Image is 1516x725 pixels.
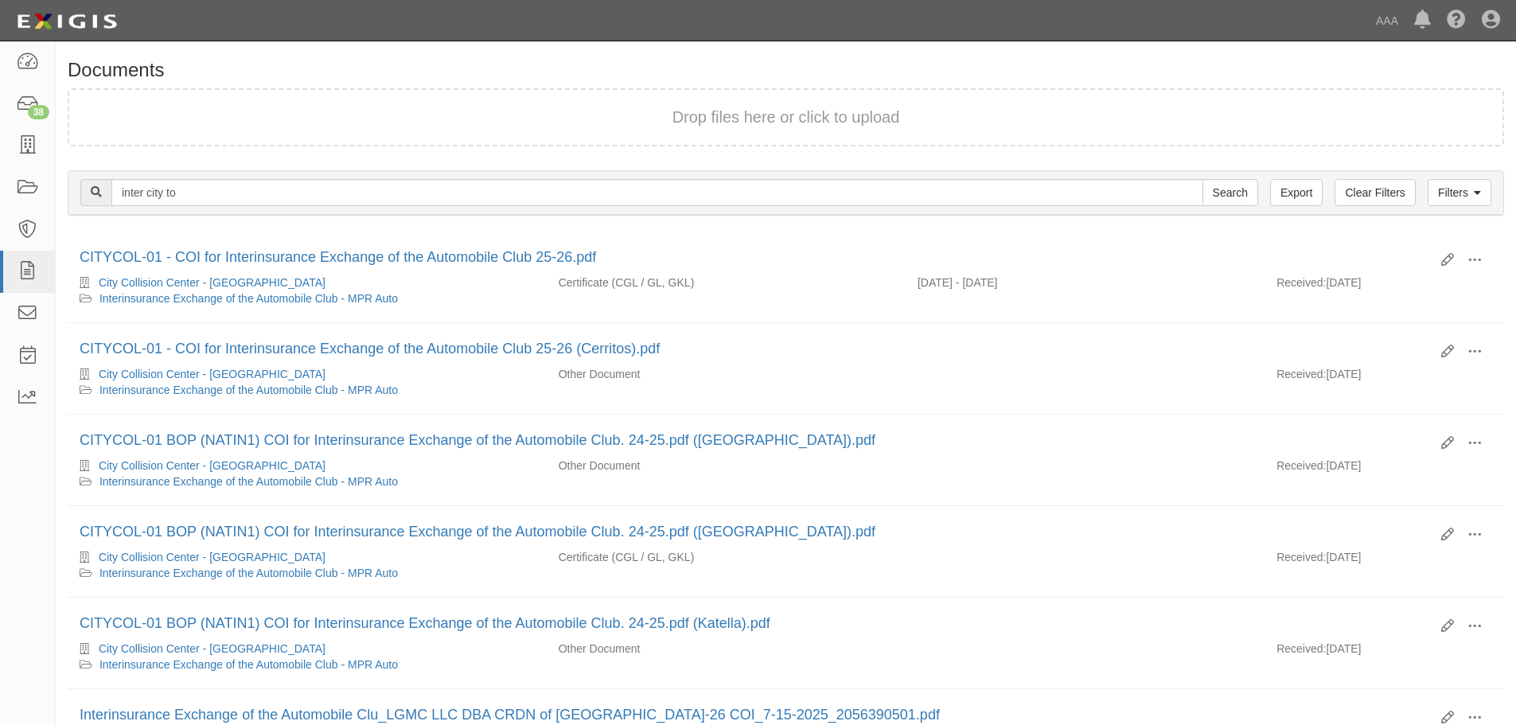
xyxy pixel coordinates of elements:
div: Interinsurance Exchange of the Automobile Club - MPR Auto [80,657,535,672]
a: CITYCOL-01 BOP (NATIN1) COI for Interinsurance Exchange of the Automobile Club. 24-25.pdf ([GEOGR... [80,432,875,448]
div: Effective - Expiration [906,366,1265,367]
a: Interinsurance Exchange of the Automobile Club - MPR Auto [99,384,398,396]
div: Other Document [547,366,906,382]
p: Received: [1276,641,1326,657]
a: Filters [1428,179,1491,206]
a: City Collision Center - [GEOGRAPHIC_DATA] [99,551,325,563]
h1: Documents [68,60,1504,80]
p: Received: [1276,549,1326,565]
button: Drop files here or click to upload [672,106,900,129]
div: Effective - Expiration [906,549,1265,550]
div: [DATE] [1265,275,1504,298]
a: Interinsurance Exchange of the Automobile Club - MPR Auto [99,567,398,579]
img: logo-5460c22ac91f19d4615b14bd174203de0afe785f0fc80cf4dbbc73dc1793850b.png [12,7,122,36]
div: Interinsurance Exchange of the Automobile Club - MPR Auto [80,290,535,306]
div: Interinsurance Exchange of the Automobile Club - MPR Auto [80,565,535,581]
div: City Collision Center - Cerritos [80,641,535,657]
div: Commercial General Liability / Garage Liability Garage Keepers Liability [547,549,906,565]
p: Received: [1276,458,1326,474]
div: 38 [28,105,49,119]
i: Help Center - Complianz [1447,11,1466,30]
input: Search [111,179,1203,206]
a: City Collision Center - [GEOGRAPHIC_DATA] [99,642,325,655]
a: City Collision Center - [GEOGRAPHIC_DATA] [99,368,325,380]
div: CITYCOL-01 BOP (NATIN1) COI for Interinsurance Exchange of the Automobile Club. 24-25.pdf (Cerrit... [80,431,1429,451]
a: Export [1270,179,1323,206]
a: AAA [1368,5,1406,37]
div: Interinsurance Exchange of the Automobile Club - MPR Auto [80,474,535,489]
a: City Collision Center - [GEOGRAPHIC_DATA] [99,276,325,289]
div: Interinsurance Exchange of the Automobile Club - MPR Auto [80,382,535,398]
div: [DATE] [1265,458,1504,481]
a: Interinsurance Exchange of the Automobile Club - MPR Auto [99,475,398,488]
div: CITYCOL-01 - COI for Interinsurance Exchange of the Automobile Club 25-26 (Cerritos).pdf [80,339,1429,360]
div: CITYCOL-01 - COI for Interinsurance Exchange of the Automobile Club 25-26.pdf [80,248,1429,268]
div: City Collision Center - Cerritos [80,458,535,474]
a: CITYCOL-01 BOP (NATIN1) COI for Interinsurance Exchange of the Automobile Club. 24-25.pdf ([GEOGR... [80,524,875,540]
div: City Collision Center - Cerritos [80,275,535,290]
a: CITYCOL-01 - COI for Interinsurance Exchange of the Automobile Club 25-26 (Cerritos).pdf [80,341,660,357]
p: Received: [1276,275,1326,290]
input: Search [1202,179,1258,206]
div: Effective 07/08/2025 - Expiration 07/08/2026 [906,275,1265,290]
div: City Collision Center - Cerritos [80,366,535,382]
div: Commercial General Liability / Garage Liability Garage Keepers Liability [547,275,906,290]
a: CITYCOL-01 BOP (NATIN1) COI for Interinsurance Exchange of the Automobile Club. 24-25.pdf (Katell... [80,615,770,631]
div: City Collision Center - Cerritos [80,549,535,565]
a: Interinsurance Exchange of the Automobile Club - MPR Auto [99,292,398,305]
div: [DATE] [1265,549,1504,573]
div: CITYCOL-01 BOP (NATIN1) COI for Interinsurance Exchange of the Automobile Club. 24-25.pdf (Cerrit... [80,522,1429,543]
div: [DATE] [1265,366,1504,390]
a: Clear Filters [1335,179,1415,206]
div: Other Document [547,458,906,474]
div: CITYCOL-01 BOP (NATIN1) COI for Interinsurance Exchange of the Automobile Club. 24-25.pdf (Katell... [80,614,1429,634]
p: Received: [1276,366,1326,382]
a: Interinsurance Exchange of the Automobile Clu_LGMC LLC DBA CRDN of [GEOGRAPHIC_DATA]-26 COI_7-15-... [80,707,940,723]
a: CITYCOL-01 - COI for Interinsurance Exchange of the Automobile Club 25-26.pdf [80,249,596,265]
a: Interinsurance Exchange of the Automobile Club - MPR Auto [99,658,398,671]
div: Other Document [547,641,906,657]
div: [DATE] [1265,641,1504,665]
a: City Collision Center - [GEOGRAPHIC_DATA] [99,459,325,472]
